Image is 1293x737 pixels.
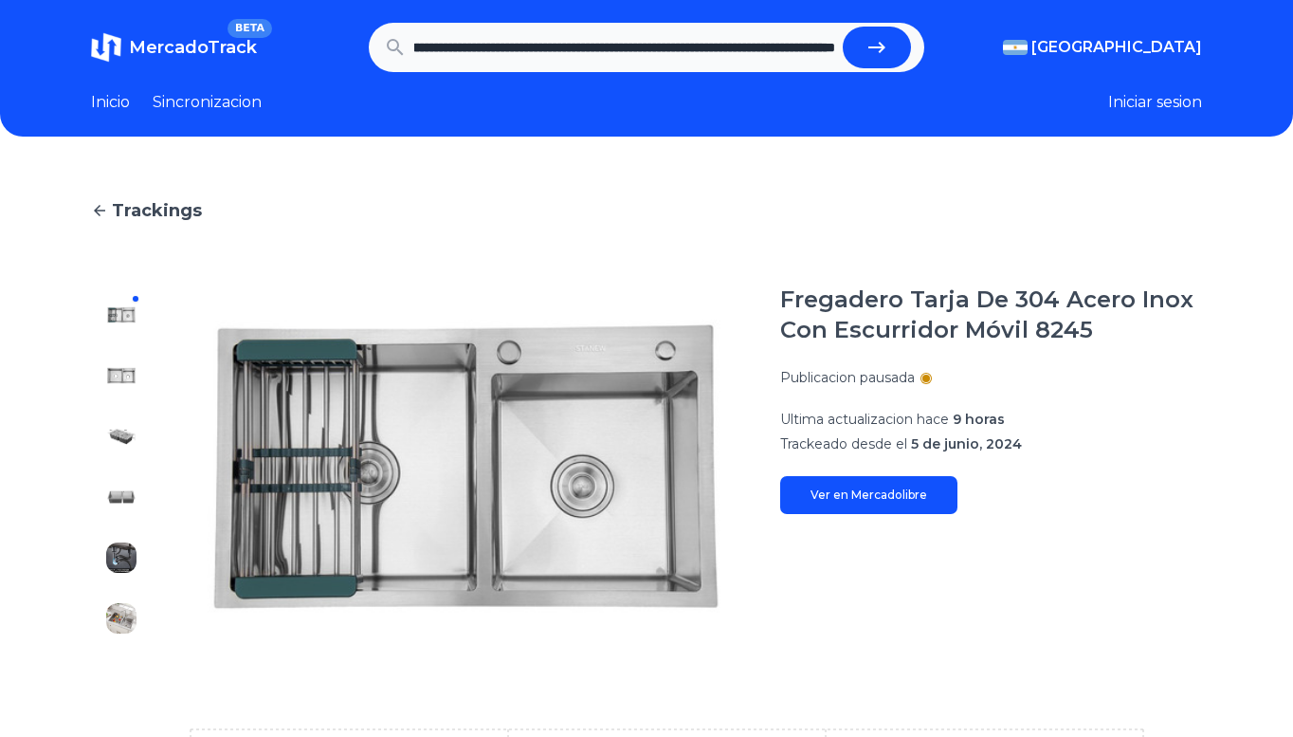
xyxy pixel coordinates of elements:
p: Publicacion pausada [780,368,915,387]
span: Ultima actualizacion hace [780,411,949,428]
span: [GEOGRAPHIC_DATA] [1031,36,1202,59]
h1: Fregadero Tarja De 304 Acero Inox Con Escurridor Móvil 8245 [780,285,1202,345]
button: Iniciar sesion [1108,91,1202,114]
a: Sincronizacion [153,91,262,114]
span: BETA [228,19,272,38]
img: MercadoTrack [91,32,121,63]
a: Ver en Mercadolibre [780,476,957,514]
img: Fregadero Tarja De 304 Acero Inox Con Escurridor Móvil 8245 [106,360,137,391]
img: Fregadero Tarja De 304 Acero Inox Con Escurridor Móvil 8245 [190,285,742,649]
a: MercadoTrackBETA [91,32,257,63]
a: Trackings [91,197,1202,224]
button: [GEOGRAPHIC_DATA] [1003,36,1202,59]
span: 9 horas [953,411,1005,428]
img: Fregadero Tarja De 304 Acero Inox Con Escurridor Móvil 8245 [106,603,137,634]
span: MercadoTrack [129,37,257,58]
a: Inicio [91,91,130,114]
img: Fregadero Tarja De 304 Acero Inox Con Escurridor Móvil 8245 [106,543,137,573]
span: Trackings [112,197,202,224]
span: 5 de junio, 2024 [911,435,1022,452]
img: Argentina [1003,40,1028,55]
span: Trackeado desde el [780,435,907,452]
img: Fregadero Tarja De 304 Acero Inox Con Escurridor Móvil 8245 [106,421,137,451]
img: Fregadero Tarja De 304 Acero Inox Con Escurridor Móvil 8245 [106,300,137,330]
img: Fregadero Tarja De 304 Acero Inox Con Escurridor Móvil 8245 [106,482,137,512]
